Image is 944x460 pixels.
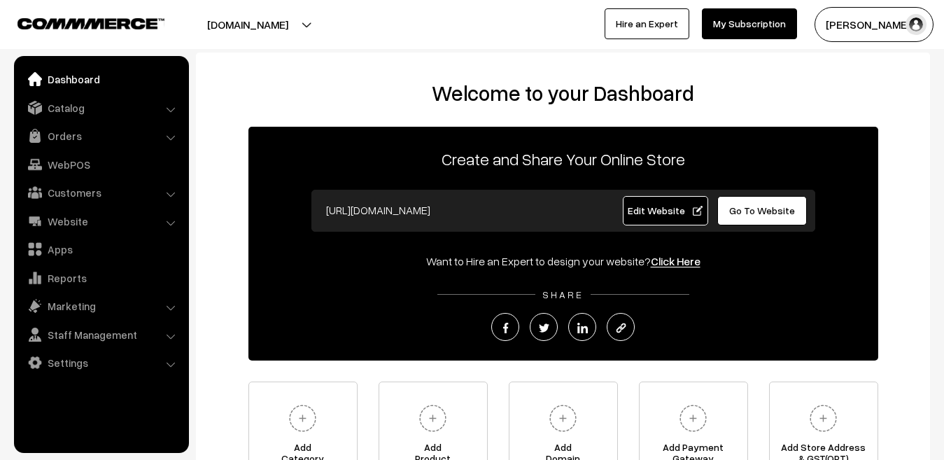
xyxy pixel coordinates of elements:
[906,14,927,35] img: user
[17,237,184,262] a: Apps
[702,8,797,39] a: My Subscription
[17,14,140,31] a: COMMMERCE
[628,204,703,216] span: Edit Website
[535,288,591,300] span: SHARE
[815,7,934,42] button: [PERSON_NAME]
[17,18,164,29] img: COMMMERCE
[674,399,712,438] img: plus.svg
[414,399,452,438] img: plus.svg
[17,67,184,92] a: Dashboard
[158,7,337,42] button: [DOMAIN_NAME]
[210,81,916,106] h2: Welcome to your Dashboard
[17,293,184,319] a: Marketing
[605,8,689,39] a: Hire an Expert
[17,152,184,177] a: WebPOS
[17,209,184,234] a: Website
[248,253,878,270] div: Want to Hire an Expert to design your website?
[804,399,843,438] img: plus.svg
[17,123,184,148] a: Orders
[248,146,878,172] p: Create and Share Your Online Store
[717,196,808,225] a: Go To Website
[17,180,184,205] a: Customers
[17,95,184,120] a: Catalog
[729,204,795,216] span: Go To Website
[544,399,582,438] img: plus.svg
[623,196,708,225] a: Edit Website
[17,350,184,375] a: Settings
[651,254,700,268] a: Click Here
[283,399,322,438] img: plus.svg
[17,322,184,347] a: Staff Management
[17,265,184,291] a: Reports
